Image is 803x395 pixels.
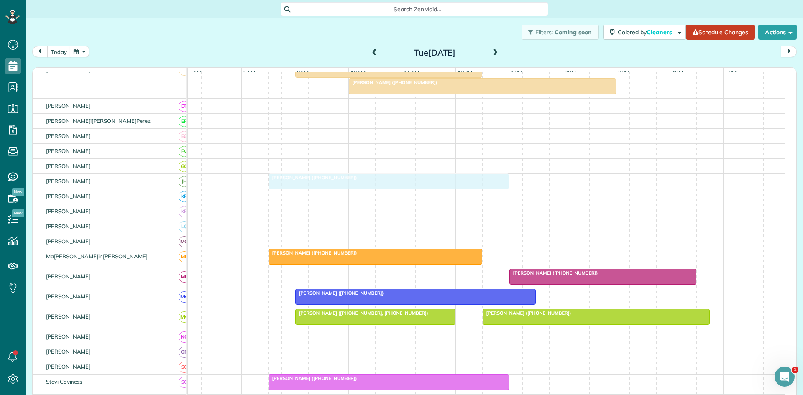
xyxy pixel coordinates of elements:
[670,69,685,76] span: 4pm
[603,25,686,40] button: Colored byCleaners
[179,146,190,157] span: FV
[44,348,92,355] span: [PERSON_NAME]
[44,163,92,169] span: [PERSON_NAME]
[616,69,631,76] span: 3pm
[44,66,92,73] span: [PERSON_NAME]
[44,333,92,340] span: [PERSON_NAME]
[44,378,84,385] span: Stevi Caviness
[535,28,553,36] span: Filters:
[179,311,190,323] span: MM
[179,347,190,358] span: OR
[758,25,797,40] button: Actions
[12,188,24,196] span: New
[179,221,190,232] span: LC
[563,69,578,76] span: 2pm
[44,133,92,139] span: [PERSON_NAME]
[775,367,795,387] iframe: Intercom live chat
[44,273,92,280] span: [PERSON_NAME]
[44,102,92,109] span: [PERSON_NAME]
[179,377,190,388] span: SC
[402,69,421,76] span: 11am
[555,28,592,36] span: Coming soon
[179,101,190,112] span: DT
[12,209,24,217] span: New
[295,69,311,76] span: 9am
[383,48,487,57] h2: Tue[DATE]
[792,367,798,373] span: 1
[179,191,190,202] span: KR
[179,331,190,343] span: NC
[295,290,384,296] span: [PERSON_NAME] ([PHONE_NUMBER])
[44,363,92,370] span: [PERSON_NAME]
[179,251,190,262] span: ME
[781,46,797,57] button: next
[44,223,92,229] span: [PERSON_NAME]
[44,148,92,154] span: [PERSON_NAME]
[295,310,429,316] span: [PERSON_NAME] ([PHONE_NUMBER], [PHONE_NUMBER])
[44,238,92,245] span: [PERSON_NAME]
[179,236,190,247] span: MG
[44,208,92,214] span: [PERSON_NAME]
[482,310,572,316] span: [PERSON_NAME] ([PHONE_NUMBER])
[618,28,675,36] span: Colored by
[44,293,92,300] span: [PERSON_NAME]
[179,116,190,127] span: EP
[188,69,203,76] span: 7am
[44,178,92,184] span: [PERSON_NAME]
[44,253,149,260] span: Ma[PERSON_NAME]in[PERSON_NAME]
[348,79,438,85] span: [PERSON_NAME] ([PHONE_NUMBER])
[268,175,358,181] span: [PERSON_NAME] ([PHONE_NUMBER])
[179,206,190,217] span: KR
[268,250,358,256] span: [PERSON_NAME] ([PHONE_NUMBER])
[509,270,598,276] span: [PERSON_NAME] ([PHONE_NUMBER])
[179,176,190,187] span: JH
[456,69,474,76] span: 12pm
[724,69,738,76] span: 5pm
[509,69,524,76] span: 1pm
[179,291,190,303] span: MM
[179,161,190,172] span: GG
[44,193,92,199] span: [PERSON_NAME]
[47,46,71,57] button: today
[44,117,152,124] span: [PERSON_NAME]i[PERSON_NAME]Perez
[686,25,755,40] a: Schedule Changes
[179,271,190,283] span: ML
[242,69,257,76] span: 8am
[647,28,673,36] span: Cleaners
[44,313,92,320] span: [PERSON_NAME]
[268,375,358,381] span: [PERSON_NAME] ([PHONE_NUMBER])
[349,69,368,76] span: 10am
[179,131,190,142] span: EG
[179,362,190,373] span: SC
[32,46,48,57] button: prev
